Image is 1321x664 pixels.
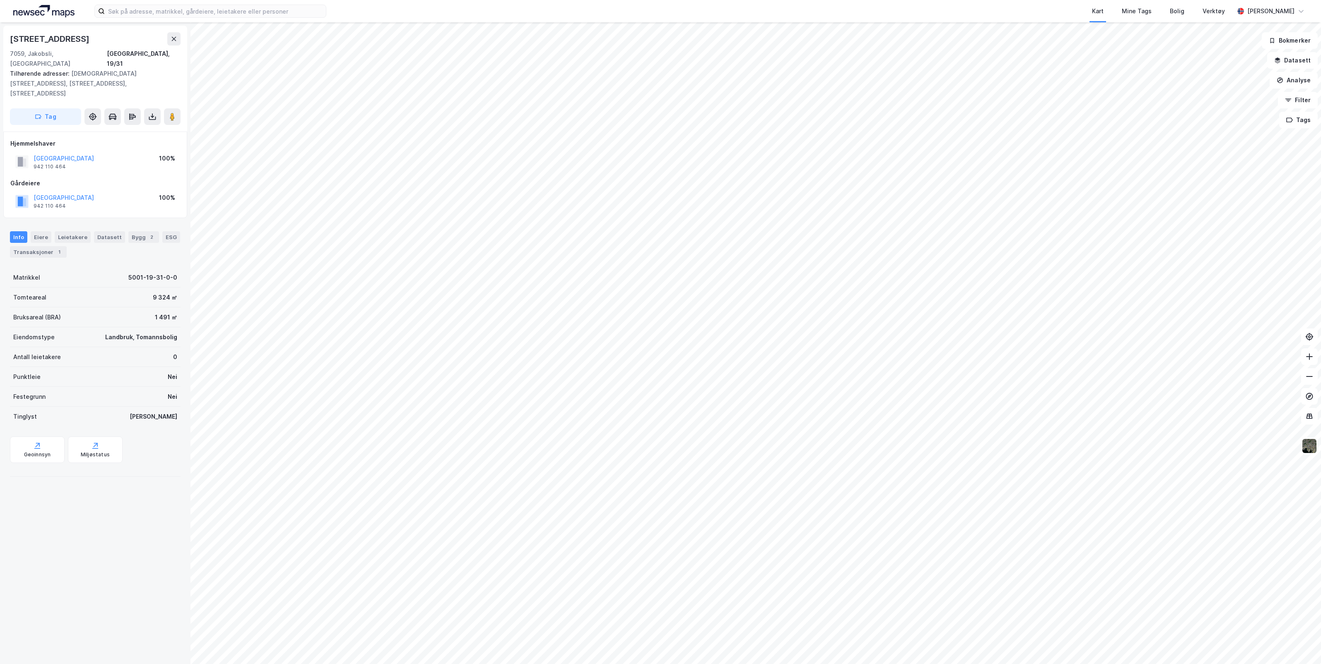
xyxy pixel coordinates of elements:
div: Hjemmelshaver [10,139,180,149]
button: Bokmerker [1262,32,1318,49]
div: [PERSON_NAME] [1247,6,1294,16]
div: Info [10,231,27,243]
input: Søk på adresse, matrikkel, gårdeiere, leietakere eller personer [105,5,326,17]
div: Gårdeiere [10,178,180,188]
button: Filter [1278,92,1318,108]
div: 1 491 ㎡ [155,312,177,322]
button: Tags [1279,112,1318,128]
div: 5001-19-31-0-0 [128,273,177,283]
span: Tilhørende adresser: [10,70,71,77]
div: Tinglyst [13,412,37,422]
div: Bolig [1170,6,1184,16]
div: 100% [159,153,175,163]
div: Bruksareal (BRA) [13,312,61,322]
div: Verktøy [1203,6,1225,16]
div: 7059, Jakobsli, [GEOGRAPHIC_DATA] [10,49,107,69]
img: 9k= [1302,438,1317,454]
div: 9 324 ㎡ [153,292,177,302]
div: 1 [55,248,63,256]
div: [GEOGRAPHIC_DATA], 19/31 [107,49,181,69]
div: Miljøstatus [81,451,110,458]
div: Punktleie [13,372,41,382]
div: Eiendomstype [13,332,55,342]
div: Transaksjoner [10,246,67,258]
button: Analyse [1270,72,1318,89]
div: 2 [147,233,156,241]
div: ESG [162,231,180,243]
div: 0 [173,352,177,362]
div: 942 110 464 [34,163,66,170]
div: [DEMOGRAPHIC_DATA][STREET_ADDRESS], [STREET_ADDRESS], [STREET_ADDRESS] [10,69,174,98]
div: Mine Tags [1122,6,1152,16]
div: Nei [168,392,177,402]
img: logo.a4113a55bc3d86da70a041830d287a7e.svg [13,5,75,17]
div: Tomteareal [13,292,46,302]
div: Antall leietakere [13,352,61,362]
div: Datasett [94,231,125,243]
div: 942 110 464 [34,203,66,209]
div: Bygg [128,231,159,243]
iframe: Chat Widget [1280,624,1321,664]
div: Geoinnsyn [24,451,51,458]
button: Datasett [1267,52,1318,69]
div: 100% [159,193,175,203]
button: Tag [10,108,81,125]
div: [STREET_ADDRESS] [10,32,91,46]
div: Matrikkel [13,273,40,283]
div: Eiere [31,231,51,243]
div: Nei [168,372,177,382]
div: Festegrunn [13,392,46,402]
div: Leietakere [55,231,91,243]
div: Kart [1092,6,1104,16]
div: [PERSON_NAME] [130,412,177,422]
div: Landbruk, Tomannsbolig [105,332,177,342]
